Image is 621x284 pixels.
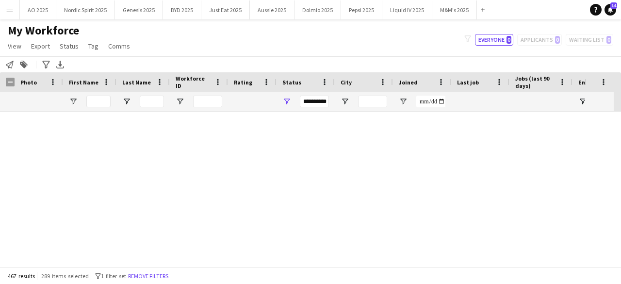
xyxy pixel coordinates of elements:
button: AO 2025 [20,0,56,19]
app-action-btn: Export XLSX [54,59,66,70]
span: My Workforce [8,23,79,38]
span: 289 items selected [41,272,89,280]
span: 0 [507,36,511,44]
button: Open Filter Menu [122,97,131,106]
span: Last job [457,79,479,86]
span: Email [578,79,594,86]
button: Liquid IV 2025 [382,0,432,19]
button: Open Filter Menu [578,97,587,106]
button: Aussie 2025 [250,0,294,19]
button: M&M's 2025 [432,0,477,19]
input: Last Name Filter Input [140,96,164,107]
span: Rating [234,79,252,86]
span: Joined [399,79,418,86]
a: Tag [84,40,102,52]
button: BYD 2025 [163,0,201,19]
input: Joined Filter Input [416,96,445,107]
button: Remove filters [126,271,170,282]
span: Workforce ID [176,75,211,89]
span: Last Name [122,79,151,86]
span: City [341,79,352,86]
button: Open Filter Menu [341,97,349,106]
button: Open Filter Menu [69,97,78,106]
a: Comms [104,40,134,52]
a: Status [56,40,82,52]
button: Open Filter Menu [399,97,408,106]
span: First Name [69,79,98,86]
span: Export [31,42,50,50]
input: Workforce ID Filter Input [193,96,222,107]
span: Tag [88,42,98,50]
input: City Filter Input [358,96,387,107]
span: 14 [610,2,617,9]
input: First Name Filter Input [86,96,111,107]
button: Everyone0 [475,34,513,46]
button: Nordic Spirit 2025 [56,0,115,19]
app-action-btn: Advanced filters [40,59,52,70]
app-action-btn: Notify workforce [4,59,16,70]
button: Pepsi 2025 [341,0,382,19]
a: View [4,40,25,52]
button: Just Eat 2025 [201,0,250,19]
span: Photo [20,79,37,86]
a: 14 [605,4,616,16]
a: Export [27,40,54,52]
app-action-btn: Add to tag [18,59,30,70]
span: Status [60,42,79,50]
button: Genesis 2025 [115,0,163,19]
button: Open Filter Menu [176,97,184,106]
button: Dolmio 2025 [294,0,341,19]
span: View [8,42,21,50]
span: 1 filter set [101,272,126,280]
span: Status [282,79,301,86]
span: Jobs (last 90 days) [515,75,555,89]
span: Comms [108,42,130,50]
button: Open Filter Menu [282,97,291,106]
